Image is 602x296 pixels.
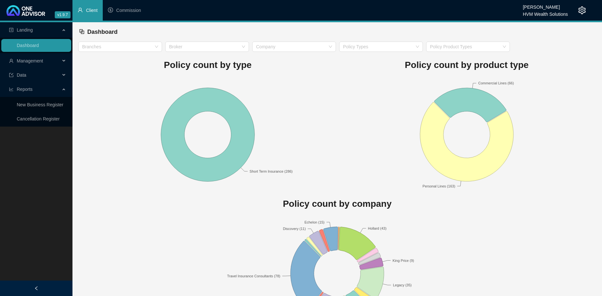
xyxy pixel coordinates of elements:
span: block [79,29,85,34]
text: Personal Lines (163) [423,184,455,188]
span: profile [9,28,14,32]
span: dollar [108,7,113,13]
text: Hollard (43) [368,226,386,230]
text: Echelon (15) [304,220,324,224]
h1: Policy count by company [78,197,596,211]
span: setting [578,6,586,14]
span: Commission [116,8,141,13]
span: user [9,59,14,63]
span: Dashboard [87,29,118,35]
span: Landing [17,27,33,33]
span: Management [17,58,43,63]
text: Commercial Lines (66) [478,81,514,85]
span: Data [17,72,26,78]
div: HVM Wealth Solutions [523,9,568,16]
a: New Business Register [17,102,63,107]
text: Travel Insurance Consultants (78) [227,274,280,278]
span: import [9,73,14,77]
text: King Price (9) [393,259,414,263]
span: left [34,286,39,291]
text: Legacy (35) [393,283,412,287]
h1: Policy count by product type [337,58,596,72]
span: Reports [17,87,33,92]
text: Discovery (11) [283,227,306,231]
span: v1.9.7 [55,11,71,18]
span: line-chart [9,87,14,91]
img: 2df55531c6924b55f21c4cf5d4484680-logo-light.svg [6,5,45,16]
h1: Policy count by type [78,58,337,72]
span: user [78,7,83,13]
text: Short Term Insurance (286) [250,169,293,173]
span: Client [86,8,98,13]
a: Dashboard [17,43,39,48]
a: Cancellation Register [17,116,60,121]
div: [PERSON_NAME] [523,2,568,9]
